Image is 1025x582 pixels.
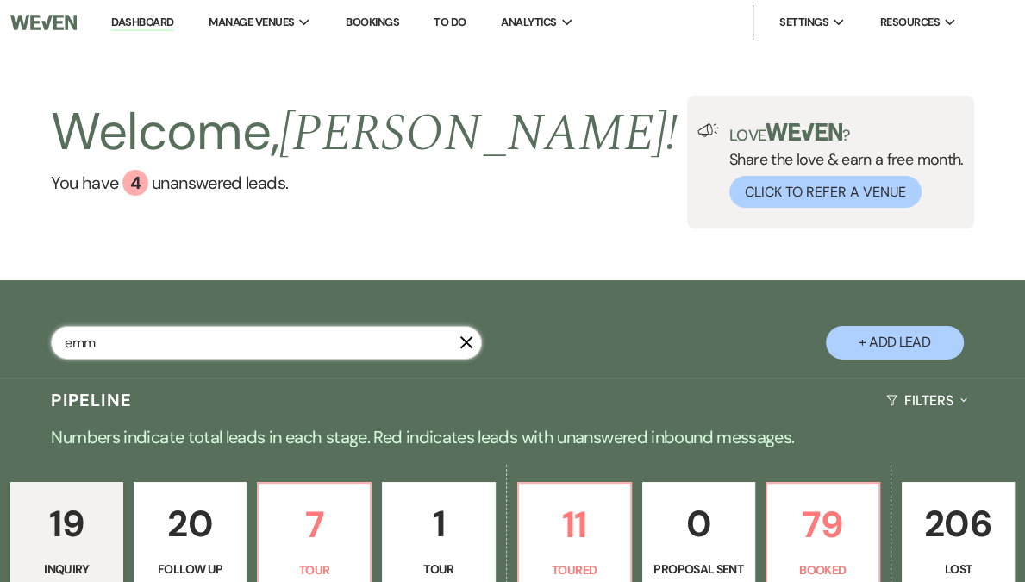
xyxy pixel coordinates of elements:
[279,94,678,173] span: [PERSON_NAME] !
[766,123,842,141] img: weven-logo-green.svg
[22,495,112,553] p: 19
[22,560,112,579] p: Inquiry
[501,14,556,31] span: Analytics
[729,123,964,143] p: Love ?
[145,560,235,579] p: Follow Up
[51,96,678,170] h2: Welcome,
[729,176,922,208] button: Click to Refer a Venue
[879,378,973,423] button: Filters
[913,560,1003,579] p: Lost
[529,496,620,554] p: 11
[10,4,77,41] img: Weven Logo
[51,388,132,412] h3: Pipeline
[778,560,868,579] p: Booked
[653,495,744,553] p: 0
[697,123,719,137] img: loud-speaker-illustration.svg
[145,495,235,553] p: 20
[913,495,1003,553] p: 206
[778,496,868,554] p: 79
[529,560,620,579] p: Toured
[269,496,359,554] p: 7
[719,123,964,208] div: Share the love & earn a free month.
[122,170,148,196] div: 4
[653,560,744,579] p: Proposal Sent
[826,326,964,360] button: + Add Lead
[880,14,940,31] span: Resources
[51,326,482,360] input: Search by name, event date, email address or phone number
[111,15,173,31] a: Dashboard
[346,15,399,29] a: Bookings
[209,14,294,31] span: Manage Venues
[393,495,484,553] p: 1
[51,170,678,196] a: You have 4 unanswered leads.
[779,14,828,31] span: Settings
[434,15,466,29] a: To Do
